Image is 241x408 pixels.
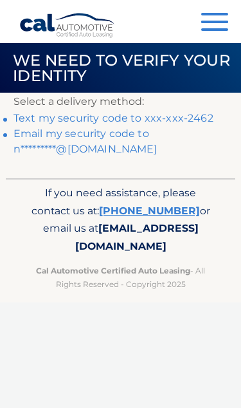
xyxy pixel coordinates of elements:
p: - All Rights Reserved - Copyright 2025 [25,264,215,291]
p: Select a delivery method: [13,93,228,111]
span: [EMAIL_ADDRESS][DOMAIN_NAME] [75,222,199,252]
a: Email my security code to n*********@[DOMAIN_NAME] [13,127,157,155]
strong: Cal Automotive Certified Auto Leasing [36,266,190,275]
a: Text my security code to xxx-xxx-2462 [13,112,213,124]
p: If you need assistance, please contact us at: or email us at [25,184,215,256]
span: We need to verify your identity [13,51,230,85]
a: [PHONE_NUMBER] [99,205,200,217]
button: Menu [201,13,228,34]
a: Cal Automotive [19,13,116,45]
